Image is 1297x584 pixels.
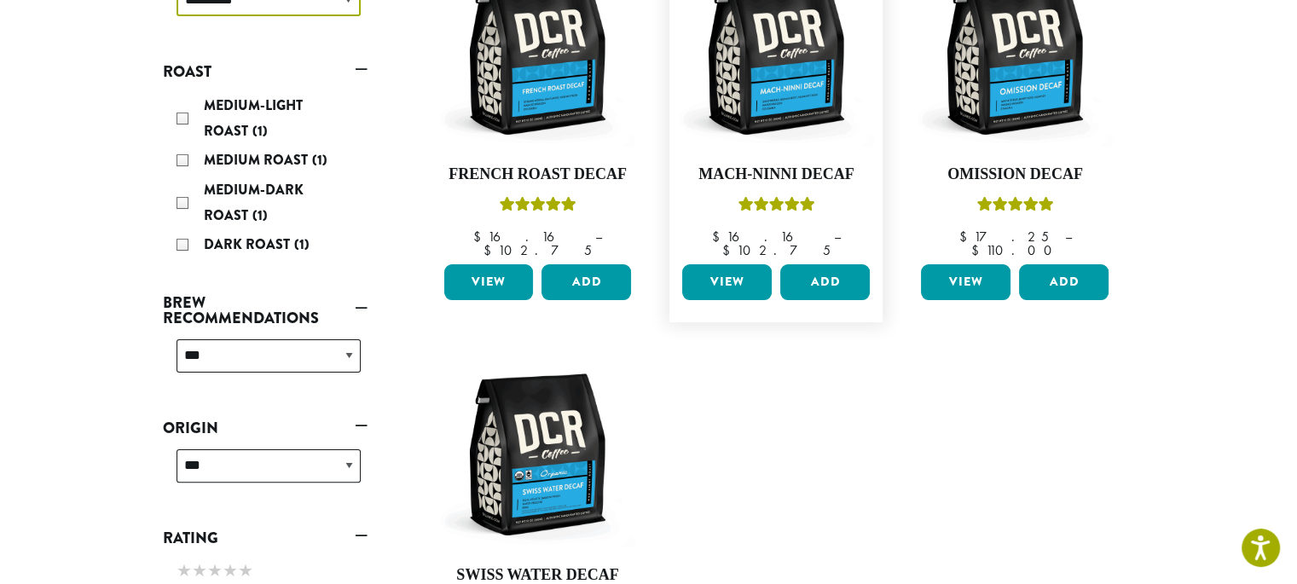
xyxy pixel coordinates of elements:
span: ★ [223,558,238,583]
div: Rated 5.00 out of 5 [738,194,814,220]
span: (1) [294,234,310,254]
bdi: 110.00 [970,241,1059,259]
span: Medium-Dark Roast [204,180,304,225]
h4: French Roast Decaf [440,165,636,184]
span: ★ [192,558,207,583]
span: (1) [252,205,268,225]
bdi: 102.75 [722,241,831,259]
span: – [1064,228,1071,246]
button: Add [780,264,870,300]
span: $ [473,228,488,246]
span: ★ [238,558,253,583]
span: $ [712,228,727,246]
span: – [834,228,841,246]
span: Medium Roast [204,150,312,170]
span: ★ [207,558,223,583]
a: Brew Recommendations [163,288,368,332]
div: Rated 5.00 out of 5 [499,194,576,220]
bdi: 17.25 [958,228,1048,246]
span: (1) [252,121,268,141]
button: Add [1019,264,1109,300]
a: View [921,264,1010,300]
bdi: 102.75 [483,241,592,259]
span: $ [722,241,737,259]
span: $ [970,241,985,259]
h4: Mach-Ninni Decaf [678,165,874,184]
span: (1) [312,150,327,170]
a: View [444,264,534,300]
div: Brew Recommendations [163,332,368,393]
button: Add [541,264,631,300]
img: DCR-12oz-FTO-Swiss-Water-Decaf-Stock-scaled.png [439,356,635,552]
div: Rated 4.33 out of 5 [976,194,1053,220]
span: Medium-Light Roast [204,95,303,141]
a: Roast [163,57,368,86]
span: ★ [177,558,192,583]
a: Origin [163,413,368,442]
div: Roast [163,86,368,267]
a: View [682,264,772,300]
span: $ [483,241,498,259]
bdi: 16.16 [473,228,579,246]
bdi: 16.16 [712,228,818,246]
span: – [595,228,602,246]
h4: Omission Decaf [917,165,1113,184]
span: $ [958,228,973,246]
div: Origin [163,442,368,503]
span: Dark Roast [204,234,294,254]
a: Rating [163,523,368,552]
